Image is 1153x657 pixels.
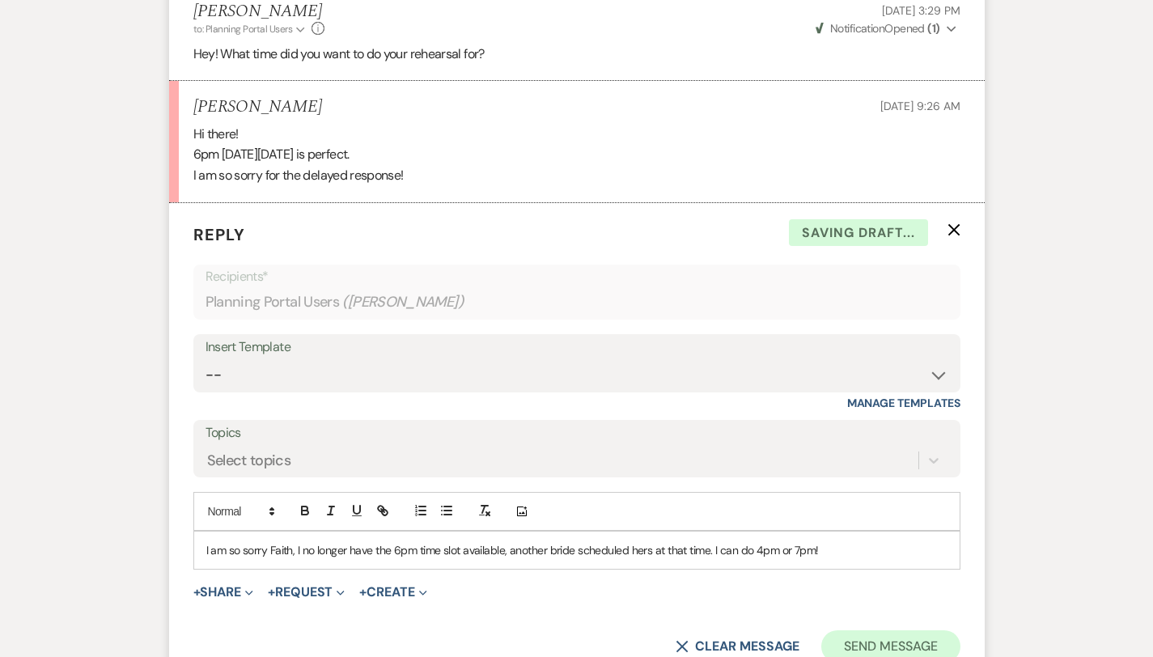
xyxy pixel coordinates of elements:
span: [DATE] 3:29 PM [882,3,960,18]
div: Select topics [207,450,291,472]
span: Saving draft... [789,219,928,247]
span: + [359,586,367,599]
p: Recipients* [206,266,948,287]
button: to: Planning Portal Users [193,22,308,36]
button: Request [268,586,345,599]
h5: [PERSON_NAME] [193,97,322,117]
span: Notification [830,21,884,36]
span: to: Planning Portal Users [193,23,293,36]
label: Topics [206,422,948,445]
div: Hi there! 6pm [DATE][DATE] is perfect. I am so sorry for the delayed response! [193,124,960,186]
p: I am so sorry Faith, I no longer have the 6pm time slot available, another bride scheduled hers a... [206,541,947,559]
span: Reply [193,224,245,245]
div: Insert Template [206,336,948,359]
span: + [193,586,201,599]
a: Manage Templates [847,396,960,410]
button: Create [359,586,426,599]
span: [DATE] 9:26 AM [880,99,960,113]
button: NotificationOpened (1) [813,20,960,37]
span: Opened [816,21,940,36]
h5: [PERSON_NAME] [193,2,325,22]
strong: ( 1 ) [927,21,939,36]
span: + [268,586,275,599]
button: Share [193,586,254,599]
span: ( [PERSON_NAME] ) [342,291,464,313]
p: Hey! What time did you want to do your rehearsal for? [193,44,960,65]
div: Planning Portal Users [206,286,948,318]
button: Clear message [676,640,799,653]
